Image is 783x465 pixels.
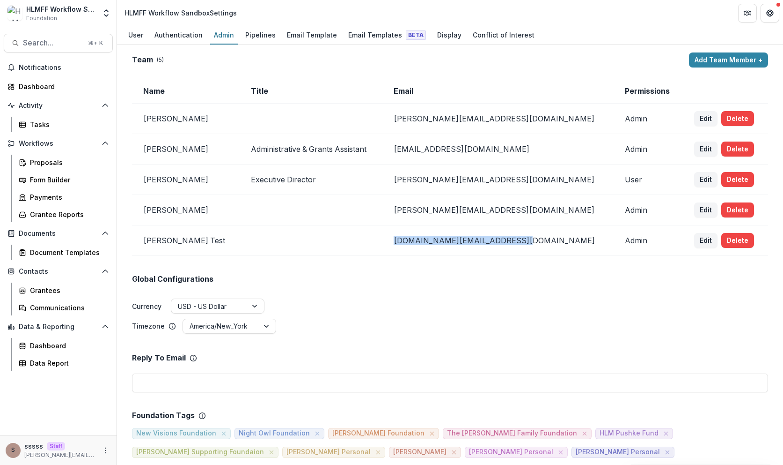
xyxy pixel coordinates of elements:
[313,429,322,438] button: close
[240,165,382,195] td: Executive Director
[19,323,98,331] span: Data & Reporting
[219,429,228,438] button: close
[132,275,213,284] h2: Global Configurations
[382,134,614,165] td: [EMAIL_ADDRESS][DOMAIN_NAME]
[30,303,105,313] div: Communications
[4,34,113,52] button: Search...
[15,338,113,353] a: Dashboard
[600,429,659,437] span: HLM Pushke Fund
[576,448,660,456] span: [PERSON_NAME] Personal
[24,441,43,451] p: sssss
[7,6,22,21] img: HLMFF Workflow Sandbox
[151,28,206,42] div: Authentication
[694,111,717,126] button: Edit
[132,55,153,64] h2: Team
[241,26,279,45] a: Pipelines
[433,28,465,42] div: Display
[614,104,683,134] td: Admin
[373,448,383,457] button: close
[30,247,105,257] div: Document Templates
[15,117,113,132] a: Tasks
[614,195,683,225] td: Admin
[449,448,459,457] button: close
[132,195,240,225] td: [PERSON_NAME]
[132,104,240,134] td: [PERSON_NAME]
[4,226,113,241] button: Open Documents
[382,195,614,225] td: [PERSON_NAME][EMAIL_ADDRESS][DOMAIN_NAME]
[132,79,240,104] td: Name
[382,225,614,256] td: [DOMAIN_NAME][EMAIL_ADDRESS][DOMAIN_NAME]
[15,355,113,371] a: Data Report
[344,26,430,45] a: Email Templates Beta
[469,26,538,45] a: Conflict of Interest
[100,445,111,456] button: More
[210,26,238,45] a: Admin
[332,429,424,437] span: [PERSON_NAME] Foundation
[19,268,98,276] span: Contacts
[15,283,113,298] a: Grantees
[694,142,717,157] button: Edit
[30,192,105,202] div: Payments
[151,26,206,45] a: Authentication
[4,60,113,75] button: Notifications
[19,82,105,91] div: Dashboard
[4,264,113,279] button: Open Contacts
[694,172,717,187] button: Edit
[15,300,113,315] a: Communications
[240,134,382,165] td: Administrative & Grants Assistant
[433,26,465,45] a: Display
[30,210,105,219] div: Grantee Reports
[427,429,437,438] button: close
[11,447,15,453] div: sssss
[30,120,105,129] div: Tasks
[694,202,717,217] button: Edit
[4,98,113,113] button: Open Activity
[406,30,426,40] span: Beta
[241,28,279,42] div: Pipelines
[283,28,341,42] div: Email Template
[30,157,105,167] div: Proposals
[121,6,241,20] nav: breadcrumb
[721,233,754,248] button: Delete
[24,451,96,459] p: [PERSON_NAME][EMAIL_ADDRESS][DOMAIN_NAME]
[132,321,165,331] p: Timezone
[132,411,195,420] p: Foundation Tags
[132,353,186,362] p: Reply To Email
[15,207,113,222] a: Grantee Reports
[556,448,565,457] button: close
[23,38,82,47] span: Search...
[26,4,96,14] div: HLMFF Workflow Sandbox
[4,319,113,334] button: Open Data & Reporting
[382,104,614,134] td: [PERSON_NAME][EMAIL_ADDRESS][DOMAIN_NAME]
[132,165,240,195] td: [PERSON_NAME]
[124,28,147,42] div: User
[19,140,98,148] span: Workflows
[382,79,614,104] td: Email
[267,448,276,457] button: close
[614,79,683,104] td: Permissions
[124,8,237,18] div: HLMFF Workflow Sandbox Settings
[694,233,717,248] button: Edit
[157,56,164,64] p: ( 5 )
[469,28,538,42] div: Conflict of Interest
[393,448,446,456] span: [PERSON_NAME]
[210,28,238,42] div: Admin
[761,4,779,22] button: Get Help
[136,448,264,456] span: [PERSON_NAME] Supporting Foundaion
[661,429,671,438] button: close
[469,448,553,456] span: [PERSON_NAME] Personal
[30,341,105,351] div: Dashboard
[132,134,240,165] td: [PERSON_NAME]
[30,175,105,185] div: Form Builder
[738,4,757,22] button: Partners
[721,111,754,126] button: Delete
[124,26,147,45] a: User
[721,202,754,217] button: Delete
[26,14,57,22] span: Foundation
[344,28,430,42] div: Email Templates
[721,172,754,187] button: Delete
[240,79,382,104] td: Title
[580,429,589,438] button: close
[4,79,113,94] a: Dashboard
[19,230,98,238] span: Documents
